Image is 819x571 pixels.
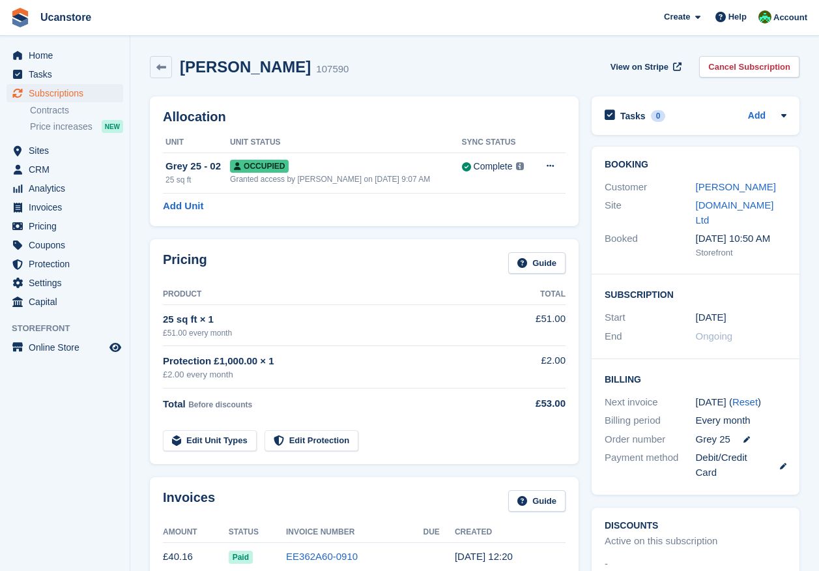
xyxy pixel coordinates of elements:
h2: Tasks [620,110,646,122]
span: Help [728,10,747,23]
a: menu [7,236,123,254]
th: Created [455,522,566,543]
div: Protection £1,000.00 × 1 [163,354,512,369]
div: Every month [696,413,787,428]
a: Edit Protection [265,430,358,452]
div: [DATE] 10:50 AM [696,231,787,246]
a: [PERSON_NAME] [696,181,776,192]
th: Amount [163,522,229,543]
td: £2.00 [512,346,566,388]
h2: Subscription [605,287,786,300]
div: Storefront [696,246,787,259]
th: Unit Status [230,132,461,153]
a: Reset [732,396,758,407]
div: £53.00 [512,396,566,411]
img: stora-icon-8386f47178a22dfd0bd8f6a31ec36ba5ce8667c1dd55bd0f319d3a0aa187defe.svg [10,8,30,27]
h2: [PERSON_NAME] [180,58,311,76]
span: Coupons [29,236,107,254]
div: 25 sq ft [165,174,230,186]
h2: Invoices [163,490,215,512]
div: Grey 25 - 02 [165,159,230,174]
span: Analytics [29,179,107,198]
div: Start [605,310,696,325]
span: Sites [29,141,107,160]
span: Create [664,10,690,23]
th: Product [163,284,512,305]
span: Online Store [29,338,107,357]
a: menu [7,338,123,357]
a: menu [7,46,123,65]
span: Account [773,11,807,24]
div: Granted access by [PERSON_NAME] on [DATE] 9:07 AM [230,173,461,185]
th: Total [512,284,566,305]
div: Order number [605,432,696,447]
div: Booked [605,231,696,259]
span: Home [29,46,107,65]
a: menu [7,141,123,160]
a: menu [7,293,123,311]
span: Total [163,398,186,409]
div: Debit/Credit Card [696,450,787,480]
a: menu [7,179,123,198]
h2: Booking [605,160,786,170]
a: menu [7,274,123,292]
span: Storefront [12,322,130,335]
div: 25 sq ft × 1 [163,312,512,327]
span: Protection [29,255,107,273]
span: Before discounts [188,400,252,409]
div: Site [605,198,696,227]
a: Cancel Subscription [699,56,799,78]
div: Billing period [605,413,696,428]
a: Guide [508,252,566,274]
a: [DOMAIN_NAME] Ltd [696,199,774,226]
div: 0 [651,110,666,122]
span: Grey 25 [696,432,730,447]
div: End [605,329,696,344]
span: Tasks [29,65,107,83]
div: NEW [102,120,123,133]
a: menu [7,255,123,273]
div: 107590 [316,62,349,77]
div: £2.00 every month [163,368,512,381]
a: Add [748,109,766,124]
th: Invoice Number [286,522,423,543]
a: EE362A60-0910 [286,551,358,562]
th: Unit [163,132,230,153]
time: 2025-09-12 00:00:00 UTC [696,310,726,325]
div: Payment method [605,450,696,480]
div: [DATE] ( ) [696,395,787,410]
a: menu [7,160,123,179]
a: Price increases NEW [30,119,123,134]
th: Sync Status [462,132,534,153]
span: Capital [29,293,107,311]
h2: Allocation [163,110,566,124]
img: Leanne Tythcott [758,10,771,23]
div: £51.00 every month [163,327,512,339]
span: Price increases [30,121,93,133]
img: icon-info-grey-7440780725fd019a000dd9b08b2336e03edf1995a4989e88bcd33f0948082b44.svg [516,162,524,170]
span: View on Stripe [611,61,668,74]
th: Status [229,522,286,543]
span: Occupied [230,160,289,173]
h2: Billing [605,372,786,385]
a: Guide [508,490,566,512]
a: menu [7,65,123,83]
span: Invoices [29,198,107,216]
div: Next invoice [605,395,696,410]
a: Add Unit [163,199,203,214]
time: 2025-09-12 11:20:11 UTC [455,551,513,562]
div: Active on this subscription [605,534,717,549]
span: Pricing [29,217,107,235]
a: Contracts [30,104,123,117]
span: Paid [229,551,253,564]
a: menu [7,84,123,102]
div: Complete [474,160,513,173]
a: Preview store [108,340,123,355]
td: £51.00 [512,304,566,345]
span: CRM [29,160,107,179]
div: Customer [605,180,696,195]
th: Due [424,522,455,543]
span: Settings [29,274,107,292]
a: View on Stripe [605,56,684,78]
h2: Discounts [605,521,786,531]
